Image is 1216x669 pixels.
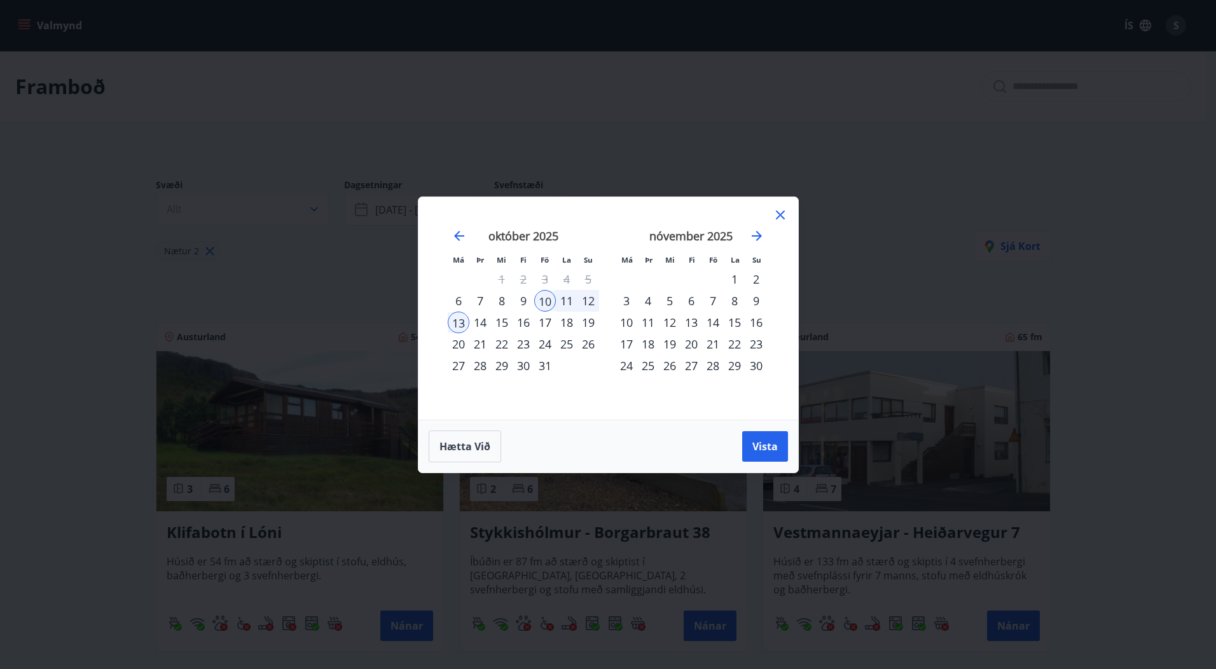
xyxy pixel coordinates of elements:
[724,290,745,312] div: 8
[659,312,681,333] td: Choose miðvikudagur, 12. nóvember 2025 as your check-in date. It’s available.
[534,333,556,355] div: 24
[577,290,599,312] div: 12
[491,312,513,333] div: 15
[724,355,745,376] td: Choose laugardagur, 29. nóvember 2025 as your check-in date. It’s available.
[513,312,534,333] div: 16
[731,255,740,265] small: La
[681,355,702,376] td: Choose fimmtudagur, 27. nóvember 2025 as your check-in date. It’s available.
[469,355,491,376] td: Choose þriðjudagur, 28. október 2025 as your check-in date. It’s available.
[491,333,513,355] div: 22
[534,333,556,355] td: Choose föstudagur, 24. október 2025 as your check-in date. It’s available.
[742,431,788,462] button: Vista
[724,268,745,290] div: 1
[681,333,702,355] div: 20
[556,290,577,312] div: 11
[665,255,675,265] small: Mi
[491,268,513,290] td: Not available. miðvikudagur, 1. október 2025
[702,312,724,333] td: Choose föstudagur, 14. nóvember 2025 as your check-in date. It’s available.
[745,268,767,290] td: Choose sunnudagur, 2. nóvember 2025 as your check-in date. It’s available.
[534,312,556,333] td: Choose föstudagur, 17. október 2025 as your check-in date. It’s available.
[681,312,702,333] div: 13
[534,268,556,290] td: Not available. föstudagur, 3. október 2025
[659,355,681,376] td: Choose miðvikudagur, 26. nóvember 2025 as your check-in date. It’s available.
[616,290,637,312] td: Choose mánudagur, 3. nóvember 2025 as your check-in date. It’s available.
[429,431,501,462] button: Hætta við
[681,333,702,355] td: Choose fimmtudagur, 20. nóvember 2025 as your check-in date. It’s available.
[448,290,469,312] td: Choose mánudagur, 6. október 2025 as your check-in date. It’s available.
[469,290,491,312] div: 7
[702,355,724,376] td: Choose föstudagur, 28. nóvember 2025 as your check-in date. It’s available.
[745,268,767,290] div: 2
[469,333,491,355] div: 21
[724,312,745,333] td: Choose laugardagur, 15. nóvember 2025 as your check-in date. It’s available.
[659,290,681,312] td: Choose miðvikudagur, 5. nóvember 2025 as your check-in date. It’s available.
[453,255,464,265] small: Má
[616,333,637,355] td: Choose mánudagur, 17. nóvember 2025 as your check-in date. It’s available.
[448,333,469,355] td: Choose mánudagur, 20. október 2025 as your check-in date. It’s available.
[577,290,599,312] td: Selected. sunnudagur, 12. október 2025
[616,355,637,376] td: Choose mánudagur, 24. nóvember 2025 as your check-in date. It’s available.
[659,355,681,376] div: 26
[637,333,659,355] td: Choose þriðjudagur, 18. nóvember 2025 as your check-in date. It’s available.
[752,255,761,265] small: Su
[724,312,745,333] div: 15
[637,355,659,376] div: 25
[745,312,767,333] div: 16
[513,290,534,312] div: 9
[577,312,599,333] div: 19
[637,333,659,355] div: 18
[491,355,513,376] td: Choose miðvikudagur, 29. október 2025 as your check-in date. It’s available.
[520,255,527,265] small: Fi
[724,355,745,376] div: 29
[513,312,534,333] td: Choose fimmtudagur, 16. október 2025 as your check-in date. It’s available.
[681,355,702,376] div: 27
[689,255,695,265] small: Fi
[562,255,571,265] small: La
[702,333,724,355] td: Choose föstudagur, 21. nóvember 2025 as your check-in date. It’s available.
[488,228,558,244] strong: október 2025
[745,355,767,376] td: Choose sunnudagur, 30. nóvember 2025 as your check-in date. It’s available.
[577,268,599,290] td: Not available. sunnudagur, 5. október 2025
[616,355,637,376] div: 24
[448,355,469,376] div: 27
[745,355,767,376] div: 30
[749,228,764,244] div: Move forward to switch to the next month.
[556,312,577,333] div: 18
[448,355,469,376] td: Choose mánudagur, 27. október 2025 as your check-in date. It’s available.
[556,333,577,355] div: 25
[513,290,534,312] td: Choose fimmtudagur, 9. október 2025 as your check-in date. It’s available.
[637,290,659,312] td: Choose þriðjudagur, 4. nóvember 2025 as your check-in date. It’s available.
[681,290,702,312] td: Choose fimmtudagur, 6. nóvember 2025 as your check-in date. It’s available.
[513,355,534,376] div: 30
[702,290,724,312] div: 7
[534,312,556,333] div: 17
[745,290,767,312] div: 9
[681,312,702,333] td: Choose fimmtudagur, 13. nóvember 2025 as your check-in date. It’s available.
[448,312,469,333] div: 13
[556,268,577,290] td: Not available. laugardagur, 4. október 2025
[491,333,513,355] td: Choose miðvikudagur, 22. október 2025 as your check-in date. It’s available.
[724,333,745,355] td: Choose laugardagur, 22. nóvember 2025 as your check-in date. It’s available.
[469,333,491,355] td: Choose þriðjudagur, 21. október 2025 as your check-in date. It’s available.
[577,312,599,333] td: Choose sunnudagur, 19. október 2025 as your check-in date. It’s available.
[513,355,534,376] td: Choose fimmtudagur, 30. október 2025 as your check-in date. It’s available.
[621,255,633,265] small: Má
[513,333,534,355] div: 23
[513,268,534,290] td: Not available. fimmtudagur, 2. október 2025
[584,255,593,265] small: Su
[616,312,637,333] div: 10
[513,333,534,355] td: Choose fimmtudagur, 23. október 2025 as your check-in date. It’s available.
[534,355,556,376] td: Choose föstudagur, 31. október 2025 as your check-in date. It’s available.
[577,333,599,355] td: Choose sunnudagur, 26. október 2025 as your check-in date. It’s available.
[649,228,733,244] strong: nóvember 2025
[434,212,783,404] div: Calendar
[637,312,659,333] div: 11
[448,312,469,333] td: Selected as end date. mánudagur, 13. október 2025
[491,312,513,333] td: Choose miðvikudagur, 15. október 2025 as your check-in date. It’s available.
[709,255,717,265] small: Fö
[448,333,469,355] div: 20
[534,290,556,312] div: 10
[556,290,577,312] td: Selected. laugardagur, 11. október 2025
[469,290,491,312] td: Choose þriðjudagur, 7. október 2025 as your check-in date. It’s available.
[702,355,724,376] div: 28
